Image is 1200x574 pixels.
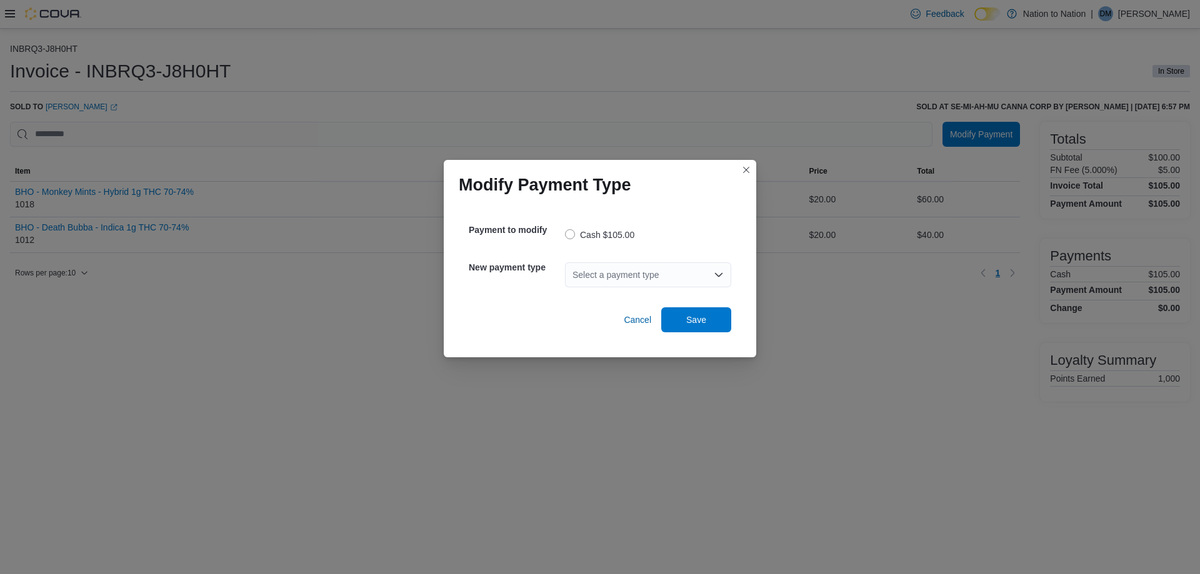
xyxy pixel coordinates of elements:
button: Save [661,307,731,332]
h1: Modify Payment Type [459,175,631,195]
button: Open list of options [714,270,724,280]
button: Closes this modal window [739,162,754,177]
input: Accessible screen reader label [572,267,574,282]
label: Cash $105.00 [565,227,634,242]
span: Cancel [624,314,651,326]
button: Cancel [619,307,656,332]
h5: Payment to modify [469,217,562,242]
span: Save [686,314,706,326]
h5: New payment type [469,255,562,280]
